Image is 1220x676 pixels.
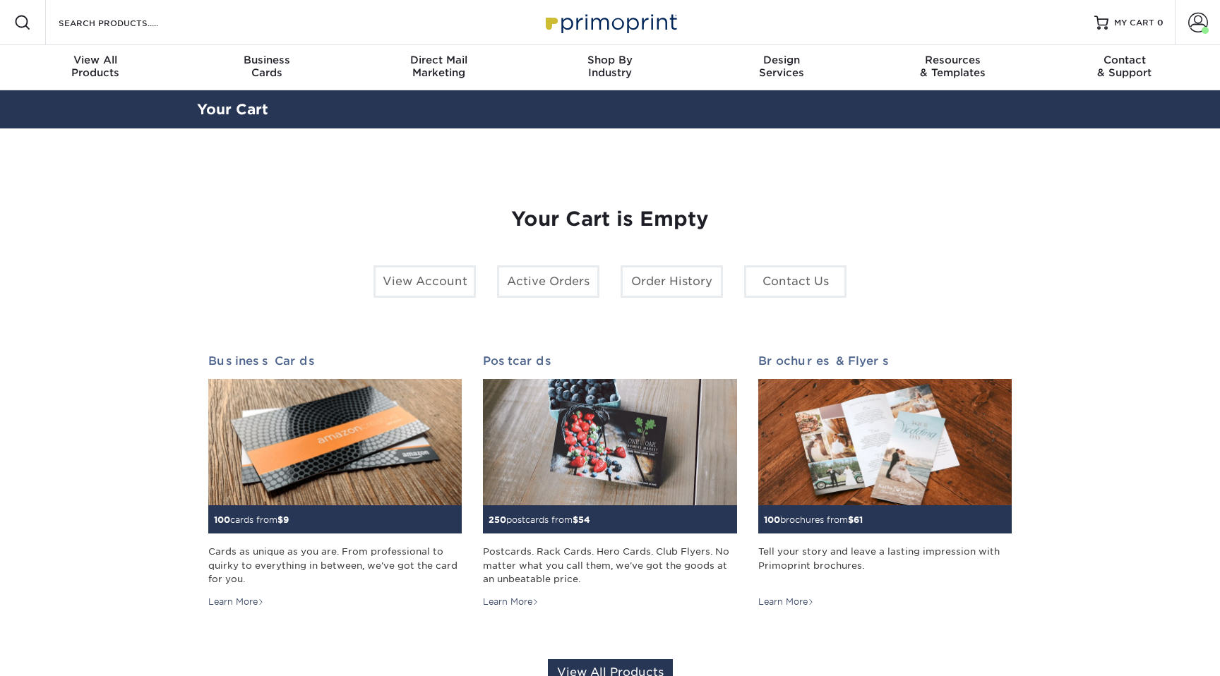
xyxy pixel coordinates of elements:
[1157,18,1164,28] span: 0
[1039,45,1210,90] a: Contact& Support
[483,545,736,586] div: Postcards. Rack Cards. Hero Cards. Club Flyers. No matter what you call them, we've got the goods...
[744,265,847,298] a: Contact Us
[758,545,1012,586] div: Tell your story and leave a lasting impression with Primoprint brochures.
[214,514,289,525] small: cards from
[1039,54,1210,66] span: Contact
[197,101,268,118] a: Your Cart
[373,265,476,298] a: View Account
[573,514,578,525] span: $
[10,54,181,79] div: Products
[1039,54,1210,79] div: & Support
[208,545,462,586] div: Cards as unique as you are. From professional to quirky to everything in between, we've got the c...
[758,379,1012,506] img: Brochures & Flyers
[353,45,525,90] a: Direct MailMarketing
[621,265,723,298] a: Order History
[848,514,854,525] span: $
[483,596,539,608] div: Learn More
[867,54,1039,79] div: & Templates
[525,54,696,79] div: Industry
[181,54,353,79] div: Cards
[758,354,1012,368] h2: Brochures & Flyers
[695,54,867,66] span: Design
[497,265,599,298] a: Active Orders
[854,514,863,525] span: 61
[695,54,867,79] div: Services
[483,354,736,368] h2: Postcards
[208,379,462,506] img: Business Cards
[208,207,1012,231] h1: Your Cart is Empty
[10,54,181,66] span: View All
[867,45,1039,90] a: Resources& Templates
[483,379,736,506] img: Postcards
[539,7,681,37] img: Primoprint
[10,45,181,90] a: View AllProducts
[758,596,814,608] div: Learn More
[578,514,590,525] span: 54
[353,54,525,66] span: Direct Mail
[208,354,462,608] a: Business Cards 100cards from$9 Cards as unique as you are. From professional to quirky to everyth...
[489,514,506,525] span: 250
[489,514,590,525] small: postcards from
[353,54,525,79] div: Marketing
[695,45,867,90] a: DesignServices
[277,514,283,525] span: $
[1114,17,1154,29] span: MY CART
[57,14,195,31] input: SEARCH PRODUCTS.....
[764,514,863,525] small: brochures from
[525,54,696,66] span: Shop By
[867,54,1039,66] span: Resources
[283,514,289,525] span: 9
[764,514,780,525] span: 100
[208,596,264,608] div: Learn More
[758,354,1012,608] a: Brochures & Flyers 100brochures from$61 Tell your story and leave a lasting impression with Primo...
[525,45,696,90] a: Shop ByIndustry
[181,45,353,90] a: BusinessCards
[208,354,462,368] h2: Business Cards
[483,354,736,608] a: Postcards 250postcards from$54 Postcards. Rack Cards. Hero Cards. Club Flyers. No matter what you...
[181,54,353,66] span: Business
[214,514,230,525] span: 100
